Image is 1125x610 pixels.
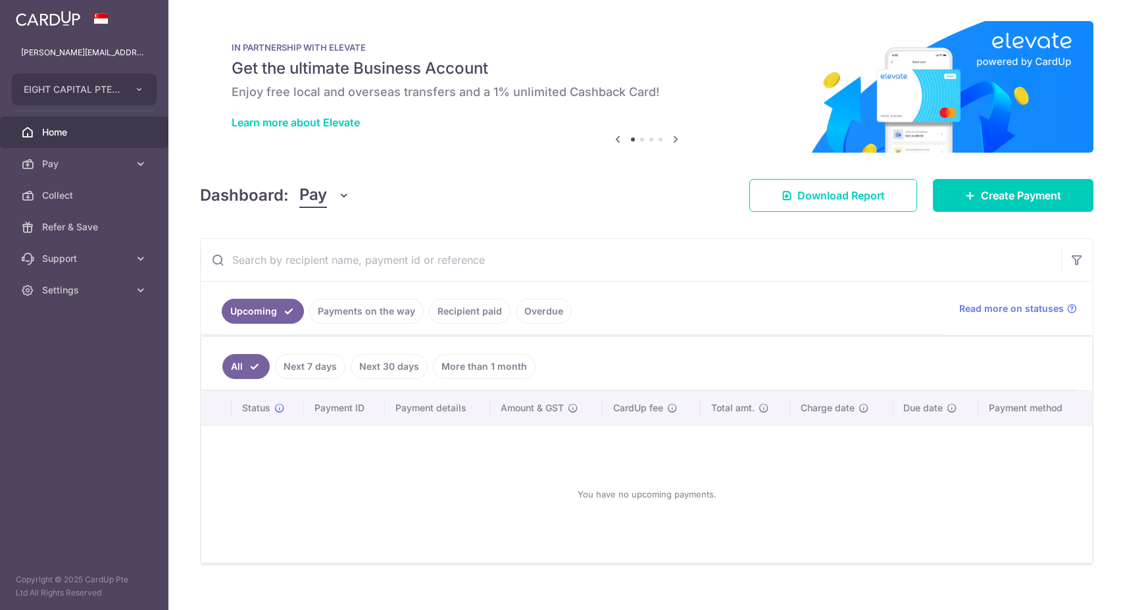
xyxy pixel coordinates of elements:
[42,189,129,202] span: Collect
[959,302,1077,315] a: Read more on statuses
[275,354,345,379] a: Next 7 days
[21,46,147,59] p: [PERSON_NAME][EMAIL_ADDRESS][DOMAIN_NAME]
[232,84,1062,100] h6: Enjoy free local and overseas transfers and a 1% unlimited Cashback Card!
[42,252,129,265] span: Support
[749,179,917,212] a: Download Report
[12,74,157,105] button: EIGHT CAPITAL PTE. LTD.
[711,401,755,415] span: Total amt.
[978,391,1092,425] th: Payment method
[981,188,1061,203] span: Create Payment
[232,58,1062,79] h5: Get the ultimate Business Account
[16,11,80,26] img: CardUp
[501,401,564,415] span: Amount & GST
[200,21,1093,153] img: Renovation banner
[42,284,129,297] span: Settings
[42,126,129,139] span: Home
[42,220,129,234] span: Refer & Save
[385,391,490,425] th: Payment details
[309,299,424,324] a: Payments on the way
[222,354,270,379] a: All
[217,436,1076,552] div: You have no upcoming payments.
[299,183,327,208] span: Pay
[351,354,428,379] a: Next 30 days
[232,116,360,129] a: Learn more about Elevate
[429,299,511,324] a: Recipient paid
[222,299,304,324] a: Upcoming
[24,83,121,96] span: EIGHT CAPITAL PTE. LTD.
[516,299,572,324] a: Overdue
[42,157,129,170] span: Pay
[232,42,1062,53] p: IN PARTNERSHIP WITH ELEVATE
[299,183,350,208] button: Pay
[242,401,270,415] span: Status
[801,401,855,415] span: Charge date
[903,401,943,415] span: Due date
[201,239,1061,281] input: Search by recipient name, payment id or reference
[797,188,885,203] span: Download Report
[933,179,1093,212] a: Create Payment
[304,391,385,425] th: Payment ID
[433,354,536,379] a: More than 1 month
[959,302,1064,315] span: Read more on statuses
[200,184,289,207] h4: Dashboard:
[613,401,663,415] span: CardUp fee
